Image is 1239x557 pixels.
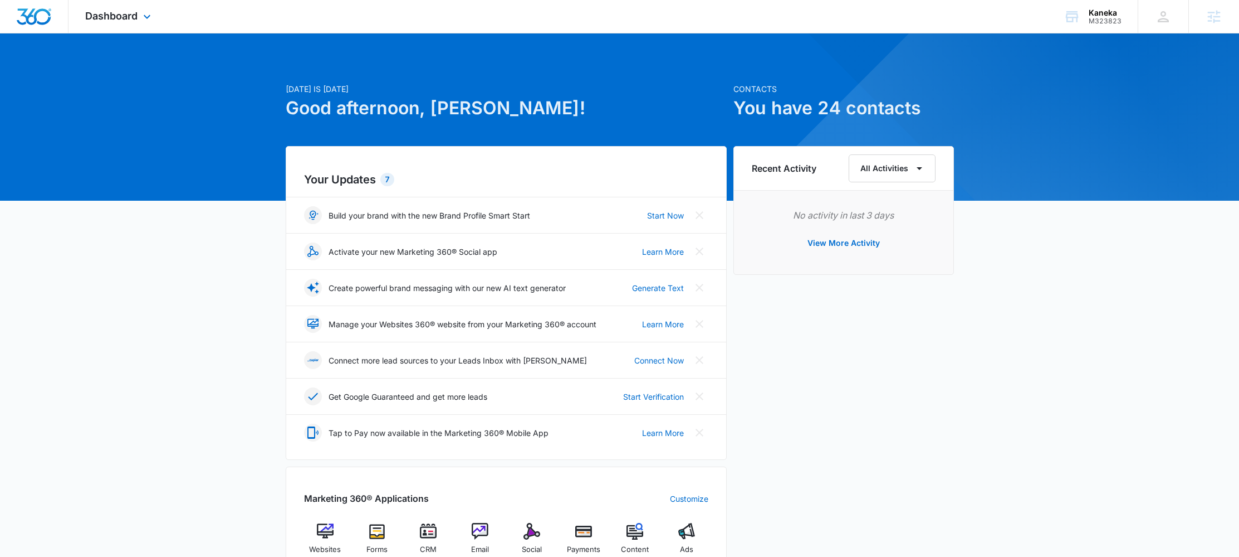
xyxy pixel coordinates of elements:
span: Ads [680,544,693,555]
div: Keywords by Traffic [123,66,188,73]
a: Generate Text [632,282,684,294]
button: View More Activity [796,230,891,256]
h2: Marketing 360® Applications [304,492,429,505]
h1: You have 24 contacts [733,95,954,122]
div: v 4.0.25 [31,18,55,27]
img: logo_orange.svg [18,18,27,27]
a: Customize [670,493,708,505]
img: tab_domain_overview_orange.svg [30,65,39,74]
button: Close [690,315,708,333]
button: Close [690,388,708,405]
p: Connect more lead sources to your Leads Inbox with [PERSON_NAME] [329,355,587,366]
a: Connect Now [634,355,684,366]
a: Learn More [642,318,684,330]
p: Activate your new Marketing 360® Social app [329,246,497,258]
div: Domain: [DOMAIN_NAME] [29,29,123,38]
span: Content [621,544,649,555]
img: tab_keywords_by_traffic_grey.svg [111,65,120,74]
button: All Activities [849,154,936,182]
span: Forms [366,544,388,555]
button: Close [690,206,708,224]
p: No activity in last 3 days [752,209,936,222]
h6: Recent Activity [752,162,816,175]
a: Learn More [642,427,684,439]
span: CRM [420,544,437,555]
button: Close [690,279,708,297]
div: Domain Overview [42,66,100,73]
p: Build your brand with the new Brand Profile Smart Start [329,210,530,221]
div: account name [1089,8,1122,17]
img: website_grey.svg [18,29,27,38]
a: Learn More [642,246,684,258]
span: Websites [309,544,341,555]
button: Close [690,424,708,442]
span: Payments [567,544,600,555]
p: Create powerful brand messaging with our new AI text generator [329,282,566,294]
span: Dashboard [85,10,138,22]
div: 7 [380,173,394,186]
span: Social [522,544,542,555]
h2: Your Updates [304,171,708,188]
h1: Good afternoon, [PERSON_NAME]! [286,95,727,122]
p: Get Google Guaranteed and get more leads [329,391,487,403]
p: [DATE] is [DATE] [286,83,727,95]
div: account id [1089,17,1122,25]
a: Start Now [647,210,684,221]
p: Manage your Websites 360® website from your Marketing 360® account [329,318,596,330]
button: Close [690,351,708,369]
a: Start Verification [623,391,684,403]
p: Contacts [733,83,954,95]
span: Email [471,544,489,555]
button: Close [690,243,708,260]
p: Tap to Pay now available in the Marketing 360® Mobile App [329,427,549,439]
